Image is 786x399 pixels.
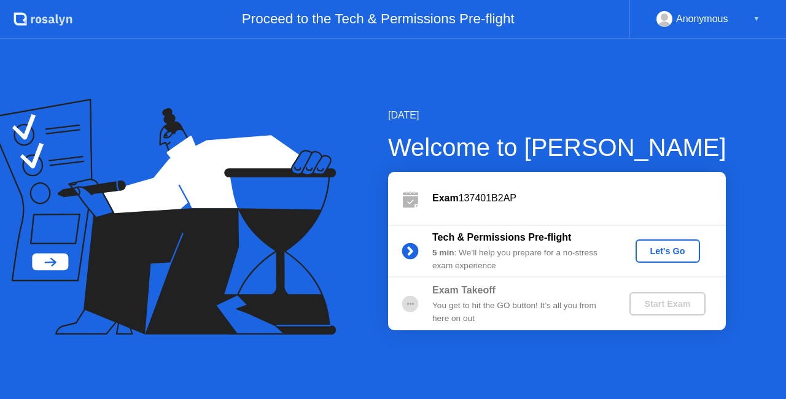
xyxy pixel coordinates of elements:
div: : We’ll help you prepare for a no-stress exam experience [432,247,609,272]
button: Start Exam [629,292,705,316]
button: Let's Go [636,239,700,263]
div: You get to hit the GO button! It’s all you from here on out [432,300,609,325]
div: Anonymous [676,11,728,27]
b: 5 min [432,248,454,257]
div: Let's Go [640,246,695,256]
b: Exam [432,193,459,203]
div: 137401B2AP [432,191,726,206]
div: Welcome to [PERSON_NAME] [388,129,726,166]
b: Exam Takeoff [432,285,496,295]
div: Start Exam [634,299,700,309]
div: [DATE] [388,108,726,123]
div: ▼ [753,11,760,27]
b: Tech & Permissions Pre-flight [432,232,571,242]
